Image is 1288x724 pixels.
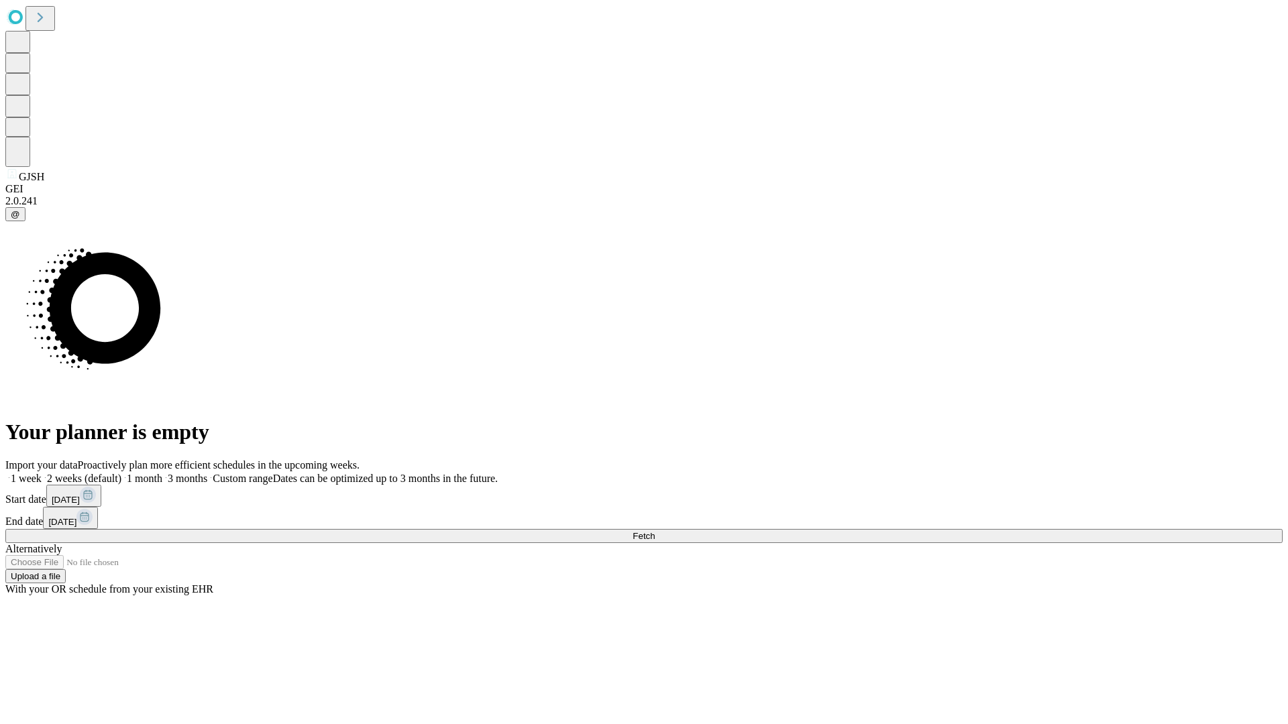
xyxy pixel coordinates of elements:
span: GJSH [19,171,44,182]
span: 1 month [127,473,162,484]
span: @ [11,209,20,219]
h1: Your planner is empty [5,420,1283,444]
span: Fetch [633,531,655,541]
span: 3 months [168,473,207,484]
span: Custom range [213,473,272,484]
button: @ [5,207,25,221]
button: Upload a file [5,569,66,583]
div: GEI [5,183,1283,195]
span: Alternatively [5,543,62,554]
span: Import your data [5,459,78,471]
span: With your OR schedule from your existing EHR [5,583,213,595]
div: End date [5,507,1283,529]
span: Dates can be optimized up to 3 months in the future. [273,473,498,484]
div: Start date [5,485,1283,507]
div: 2.0.241 [5,195,1283,207]
span: 2 weeks (default) [47,473,121,484]
button: [DATE] [43,507,98,529]
span: [DATE] [52,495,80,505]
span: [DATE] [48,517,76,527]
span: 1 week [11,473,42,484]
button: Fetch [5,529,1283,543]
button: [DATE] [46,485,101,507]
span: Proactively plan more efficient schedules in the upcoming weeks. [78,459,360,471]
